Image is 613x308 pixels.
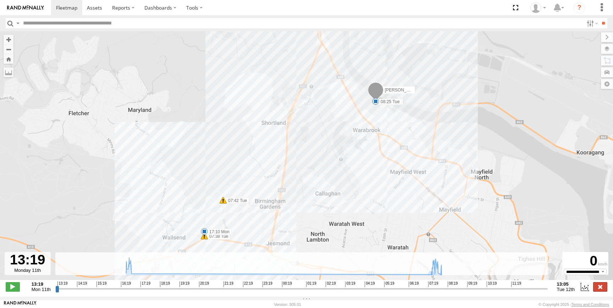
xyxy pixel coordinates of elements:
span: 23:19 [263,281,272,287]
span: 05:19 [384,281,394,287]
span: 19:19 [180,281,189,287]
div: 0 [563,253,607,269]
label: Map Settings [601,79,613,89]
label: Search Filter Options [584,18,599,28]
span: 11:19 [511,281,521,287]
span: 13:19 [57,281,67,287]
span: 22:19 [243,281,253,287]
strong: 13:19 [32,281,51,287]
span: 20:19 [199,281,209,287]
i: ? [574,2,585,13]
label: Search Query [15,18,21,28]
span: 02:19 [326,281,336,287]
div: © Copyright 2025 - [539,302,609,307]
span: [PERSON_NAME] [385,87,420,92]
label: 07:42 Tue [223,197,249,204]
span: 10:19 [487,281,497,287]
span: 21:19 [223,281,233,287]
label: 08:25 Tue [376,99,402,105]
span: 15:19 [96,281,106,287]
img: rand-logo.svg [7,5,44,10]
div: Version: 305.01 [274,302,301,307]
span: 14:19 [77,281,87,287]
span: 07:19 [428,281,438,287]
a: Terms and Conditions [571,302,609,307]
label: 17:10 Mon [204,229,232,235]
button: Zoom Home [4,54,13,64]
span: 17:19 [140,281,150,287]
span: 18:19 [160,281,170,287]
label: Close [593,282,607,291]
button: Zoom out [4,44,13,54]
a: Visit our Website [4,301,37,308]
span: 09:19 [467,281,477,287]
span: Tue 12th Aug 2025 [557,287,575,292]
span: 16:19 [121,281,131,287]
label: 07:38 Tue [204,233,230,240]
span: 03:19 [345,281,355,287]
span: 01:19 [306,281,316,287]
span: 06:19 [409,281,419,287]
span: 00:19 [282,281,292,287]
span: 08:19 [448,281,458,287]
label: Measure [4,67,13,77]
span: Mon 11th Aug 2025 [32,287,51,292]
button: Zoom in [4,35,13,44]
span: 04:19 [365,281,375,287]
div: Beth Porter [528,2,548,13]
label: Play/Stop [6,282,20,291]
strong: 13:05 [557,281,575,287]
